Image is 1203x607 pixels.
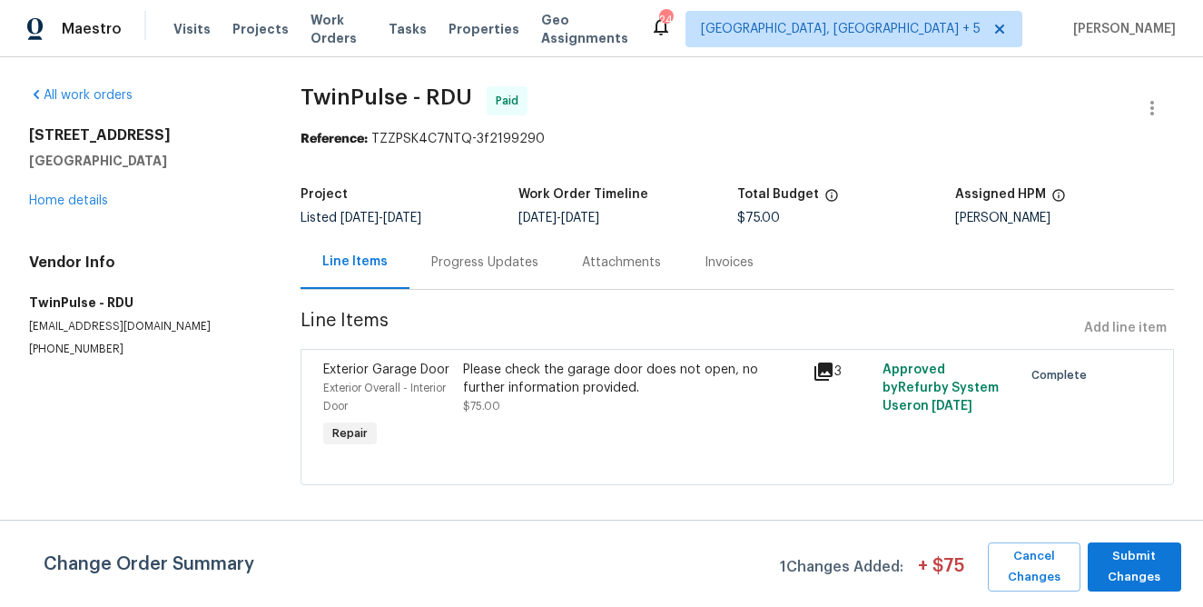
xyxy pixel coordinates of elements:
[955,212,1174,224] div: [PERSON_NAME]
[561,212,599,224] span: [DATE]
[29,319,257,334] p: [EMAIL_ADDRESS][DOMAIN_NAME]
[701,20,981,38] span: [GEOGRAPHIC_DATA], [GEOGRAPHIC_DATA] + 5
[1066,20,1176,38] span: [PERSON_NAME]
[824,188,839,212] span: The total cost of line items that have been proposed by Opendoor. This sum includes line items th...
[323,383,446,412] span: Exterior Overall - Interior Door
[29,254,257,272] h4: Vendor Info
[301,312,1077,345] span: Line Items
[463,401,500,412] span: $75.00
[62,20,122,38] span: Maestro
[323,363,449,376] span: Exterior Garage Door
[705,254,754,272] div: Invoices
[311,11,367,47] span: Work Orders
[883,363,999,413] span: Approved by Refurby System User on
[518,212,599,224] span: -
[582,254,661,272] div: Attachments
[659,11,672,29] div: 243
[29,152,257,170] h5: [GEOGRAPHIC_DATA]
[301,188,348,201] h5: Project
[518,212,557,224] span: [DATE]
[173,20,211,38] span: Visits
[463,361,802,397] div: Please check the garage door does not open, no further information provided.
[955,188,1046,201] h5: Assigned HPM
[518,188,648,201] h5: Work Order Timeline
[301,86,472,108] span: TwinPulse - RDU
[737,188,819,201] h5: Total Budget
[340,212,421,224] span: -
[737,212,780,224] span: $75.00
[1031,366,1094,384] span: Complete
[301,212,421,224] span: Listed
[932,400,972,413] span: [DATE]
[29,194,108,207] a: Home details
[301,133,368,145] b: Reference:
[449,20,519,38] span: Properties
[29,126,257,144] h2: [STREET_ADDRESS]
[29,342,257,357] p: [PHONE_NUMBER]
[325,424,375,443] span: Repair
[340,212,379,224] span: [DATE]
[813,361,872,383] div: 3
[541,11,628,47] span: Geo Assignments
[431,254,538,272] div: Progress Updates
[29,294,257,312] h5: TwinPulse - RDU
[29,89,133,102] a: All work orders
[301,130,1174,148] div: TZZPSK4C7NTQ-3f2199290
[383,212,421,224] span: [DATE]
[322,253,388,271] div: Line Items
[496,92,526,110] span: Paid
[1051,188,1066,212] span: The hpm assigned to this work order.
[389,23,427,35] span: Tasks
[232,20,289,38] span: Projects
